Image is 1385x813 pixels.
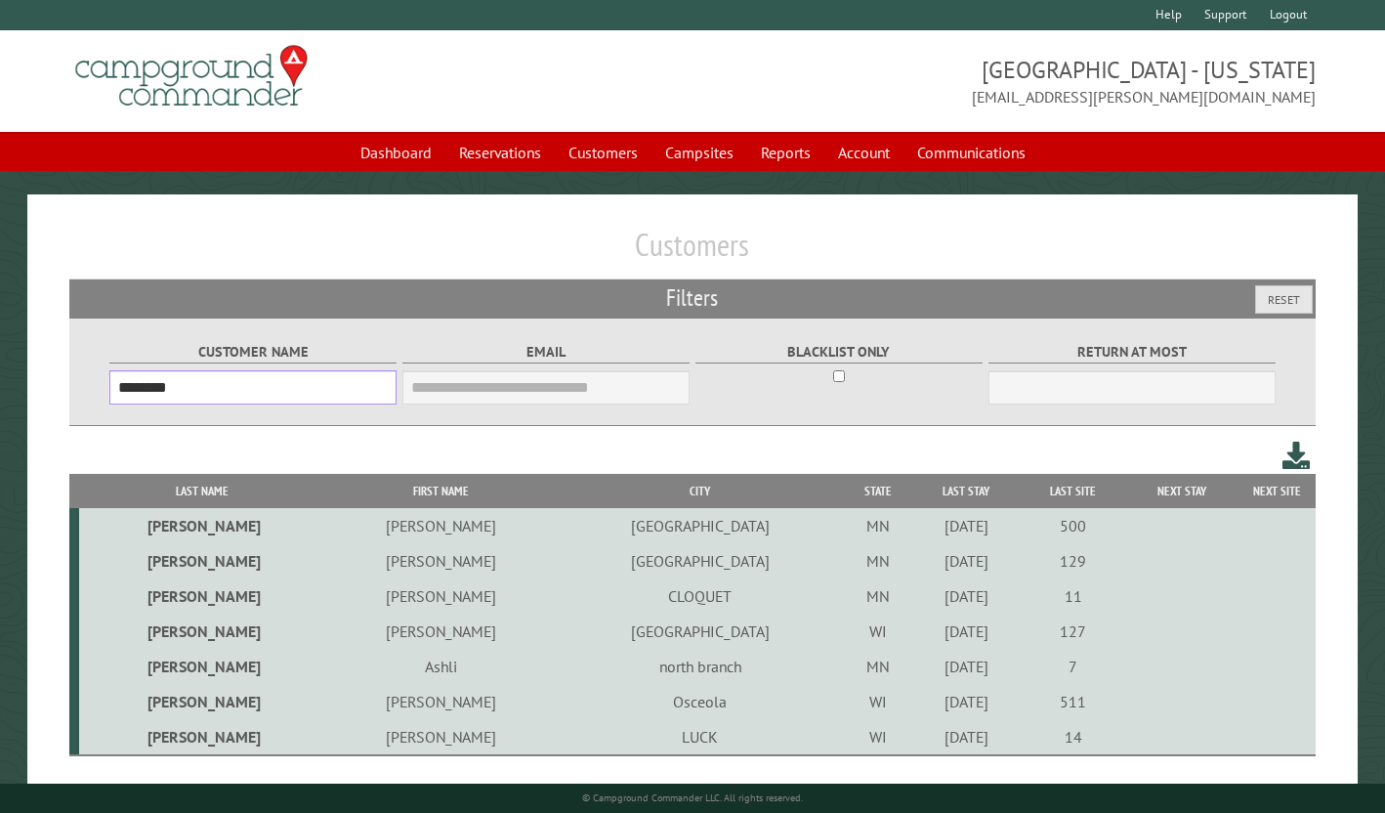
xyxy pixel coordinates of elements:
small: © Campground Commander LLC. All rights reserved. [582,792,803,804]
button: Reset [1255,285,1313,314]
span: [GEOGRAPHIC_DATA] - [US_STATE] [EMAIL_ADDRESS][PERSON_NAME][DOMAIN_NAME] [692,54,1316,108]
div: [DATE] [915,586,1017,606]
td: 129 [1020,543,1125,578]
th: Last Name [79,474,325,508]
div: [DATE] [915,657,1017,676]
td: WI [844,614,913,649]
td: [PERSON_NAME] [79,649,325,684]
th: City [557,474,844,508]
a: Customers [557,134,650,171]
th: Last Stay [912,474,1020,508]
td: [PERSON_NAME] [325,508,557,543]
a: Account [826,134,902,171]
div: [DATE] [915,551,1017,571]
div: [DATE] [915,516,1017,535]
a: Download this customer list (.csv) [1282,438,1311,474]
td: MN [844,578,913,614]
a: Dashboard [349,134,443,171]
td: [PERSON_NAME] [79,543,325,578]
td: [PERSON_NAME] [79,684,325,719]
td: [GEOGRAPHIC_DATA] [557,614,844,649]
th: State [844,474,913,508]
td: [PERSON_NAME] [325,578,557,614]
td: Osceola [557,684,844,719]
td: [PERSON_NAME] [79,508,325,543]
th: Next Site [1238,474,1316,508]
div: [DATE] [915,727,1017,747]
td: 511 [1020,684,1125,719]
a: Campsites [653,134,745,171]
td: [PERSON_NAME] [79,614,325,649]
td: [PERSON_NAME] [79,719,325,755]
label: Return at most [988,341,1276,364]
h2: Filters [69,279,1316,317]
td: MN [844,649,913,684]
a: Communications [905,134,1037,171]
td: 14 [1020,719,1125,755]
td: Ashli [325,649,557,684]
label: Customer Name [109,341,397,364]
td: WI [844,719,913,755]
a: Reservations [447,134,553,171]
img: Campground Commander [69,38,314,114]
td: [PERSON_NAME] [325,684,557,719]
th: Next Stay [1126,474,1238,508]
td: north branch [557,649,844,684]
td: [PERSON_NAME] [325,543,557,578]
th: First Name [325,474,557,508]
td: MN [844,543,913,578]
td: [PERSON_NAME] [79,578,325,614]
div: [DATE] [915,692,1017,711]
td: [PERSON_NAME] [325,719,557,755]
label: Blacklist only [695,341,983,364]
a: Reports [749,134,822,171]
td: MN [844,508,913,543]
td: 11 [1020,578,1125,614]
td: [GEOGRAPHIC_DATA] [557,508,844,543]
td: [PERSON_NAME] [325,614,557,649]
td: [GEOGRAPHIC_DATA] [557,543,844,578]
th: Last Site [1020,474,1125,508]
td: 7 [1020,649,1125,684]
td: CLOQUET [557,578,844,614]
label: Email [402,341,690,364]
td: 500 [1020,508,1125,543]
h1: Customers [69,226,1316,279]
td: 127 [1020,614,1125,649]
td: LUCK [557,719,844,755]
td: WI [844,684,913,719]
div: [DATE] [915,621,1017,641]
